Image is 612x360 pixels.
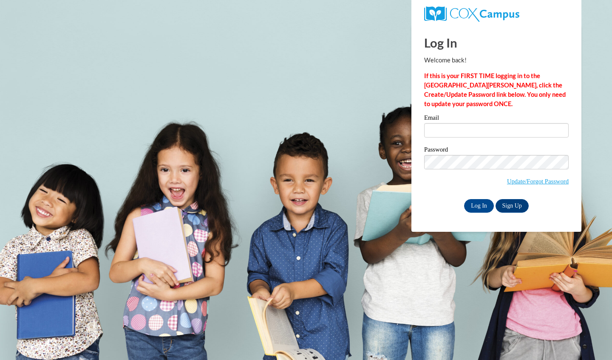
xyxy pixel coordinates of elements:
img: COX Campus [424,6,519,22]
label: Password [424,146,569,155]
h1: Log In [424,34,569,51]
input: Log In [464,199,494,213]
strong: If this is your FIRST TIME logging in to the [GEOGRAPHIC_DATA][PERSON_NAME], click the Create/Upd... [424,72,566,107]
p: Welcome back! [424,56,569,65]
a: COX Campus [424,6,569,22]
label: Email [424,115,569,123]
a: Sign Up [496,199,529,213]
a: Update/Forgot Password [507,178,569,185]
